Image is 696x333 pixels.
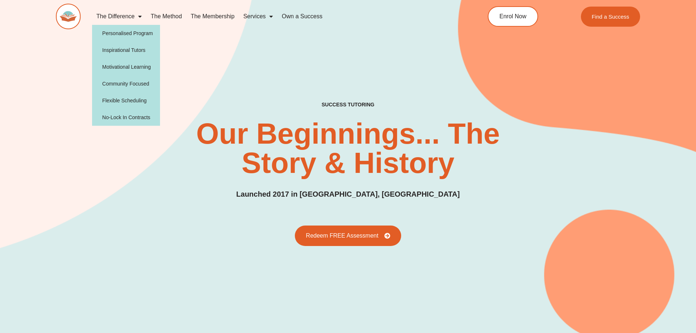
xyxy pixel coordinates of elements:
[92,58,160,75] a: Motivational Learning
[92,8,455,25] nav: Menu
[581,7,640,27] a: Find a Success
[488,6,538,27] a: Enrol Now
[574,250,696,333] iframe: Chat Widget
[499,14,526,19] span: Enrol Now
[306,233,378,239] span: Redeem FREE Assessment
[146,8,186,25] a: The Method
[262,101,435,108] h3: SUCCESS TUTORING​
[193,119,503,178] h2: Our Beginnings... The Story & History
[295,226,401,246] a: Redeem FREE Assessment
[239,8,277,25] a: Services
[92,25,160,42] a: Personalised Program
[186,8,239,25] a: The Membership
[236,189,460,200] h3: Launched 2017 in [GEOGRAPHIC_DATA], [GEOGRAPHIC_DATA]
[277,8,327,25] a: Own a Success
[592,14,630,19] span: Find a Success
[92,25,160,126] ul: The Difference
[92,42,160,58] a: Inspirational Tutors
[92,75,160,92] a: Community Focused
[92,109,160,126] a: No-Lock In Contracts
[92,92,160,109] a: Flexible Scheduling
[92,8,147,25] a: The Difference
